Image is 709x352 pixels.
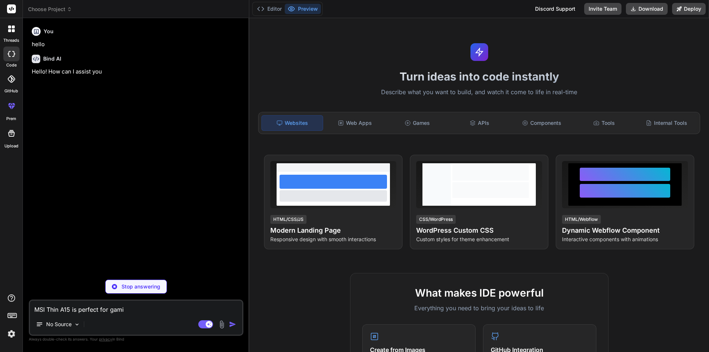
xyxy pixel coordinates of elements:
p: Interactive components with animations [562,236,688,243]
h6: Bind AI [43,55,61,62]
div: Tools [574,115,635,131]
label: Upload [4,143,18,149]
div: Discord Support [531,3,580,15]
p: hello [32,40,242,49]
p: No Source [46,321,72,328]
div: Websites [261,115,323,131]
p: Hello! How can I assist you [32,68,242,76]
span: privacy [99,337,112,341]
div: HTML/Webflow [562,215,601,224]
img: icon [229,321,236,328]
img: attachment [218,320,226,329]
label: threads [3,37,19,44]
div: Components [511,115,572,131]
img: Pick Models [74,321,80,328]
p: Custom styles for theme enhancement [416,236,542,243]
label: GitHub [4,88,18,94]
h4: Dynamic Webflow Component [562,225,688,236]
span: Choose Project [28,6,72,13]
button: Preview [285,4,321,14]
p: Responsive design with smooth interactions [270,236,396,243]
textarea: MSI Thin A15 is perfect for gami [30,301,242,314]
button: Editor [254,4,285,14]
div: Web Apps [325,115,386,131]
label: code [6,62,17,68]
img: settings [5,328,18,340]
p: Everything you need to bring your ideas to life [362,304,596,312]
p: Stop answering [121,283,160,290]
label: prem [6,116,16,122]
p: Describe what you want to build, and watch it come to life in real-time [254,88,705,97]
p: Always double-check its answers. Your in Bind [29,336,243,343]
div: CSS/WordPress [416,215,456,224]
div: APIs [449,115,510,131]
h6: You [44,28,54,35]
div: Games [387,115,448,131]
h4: Modern Landing Page [270,225,396,236]
button: Download [626,3,668,15]
h1: Turn ideas into code instantly [254,70,705,83]
button: Invite Team [584,3,621,15]
button: Deploy [672,3,706,15]
div: Internal Tools [636,115,697,131]
div: HTML/CSS/JS [270,215,306,224]
h4: WordPress Custom CSS [416,225,542,236]
h2: What makes IDE powerful [362,285,596,301]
